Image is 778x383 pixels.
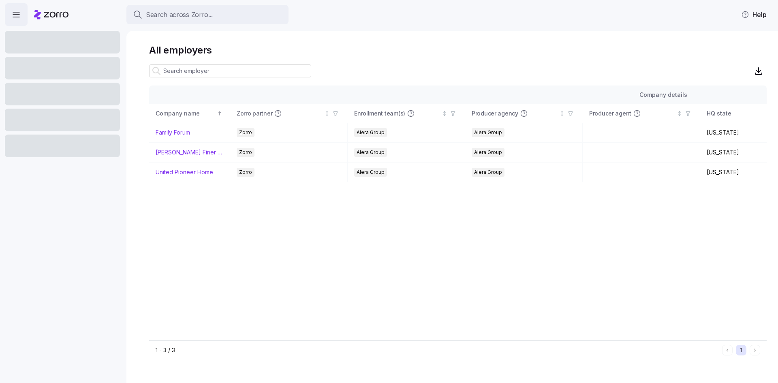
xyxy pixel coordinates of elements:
[239,148,252,157] span: Zorro
[472,109,518,118] span: Producer agency
[239,128,252,137] span: Zorro
[230,104,348,123] th: Zorro partnerNot sorted
[324,111,330,116] div: Not sorted
[442,111,447,116] div: Not sorted
[149,44,767,56] h1: All employers
[357,168,385,177] span: Alera Group
[474,128,502,137] span: Alera Group
[741,10,767,19] span: Help
[750,345,760,355] button: Next page
[237,109,272,118] span: Zorro partner
[722,345,733,355] button: Previous page
[589,109,631,118] span: Producer agent
[156,168,213,176] a: United Pioneer Home
[357,128,385,137] span: Alera Group
[474,148,502,157] span: Alera Group
[156,148,223,156] a: [PERSON_NAME] Finer Meats
[217,111,222,116] div: Sorted ascending
[146,10,213,20] span: Search across Zorro...
[735,6,773,23] button: Help
[156,109,216,118] div: Company name
[156,346,719,354] div: 1 - 3 / 3
[357,148,385,157] span: Alera Group
[583,104,700,123] th: Producer agentNot sorted
[348,104,465,123] th: Enrollment team(s)Not sorted
[465,104,583,123] th: Producer agencyNot sorted
[736,345,746,355] button: 1
[126,5,289,24] button: Search across Zorro...
[559,111,565,116] div: Not sorted
[677,111,682,116] div: Not sorted
[354,109,405,118] span: Enrollment team(s)
[239,168,252,177] span: Zorro
[474,168,502,177] span: Alera Group
[156,128,190,137] a: Family Forum
[149,104,230,123] th: Company nameSorted ascending
[149,64,311,77] input: Search employer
